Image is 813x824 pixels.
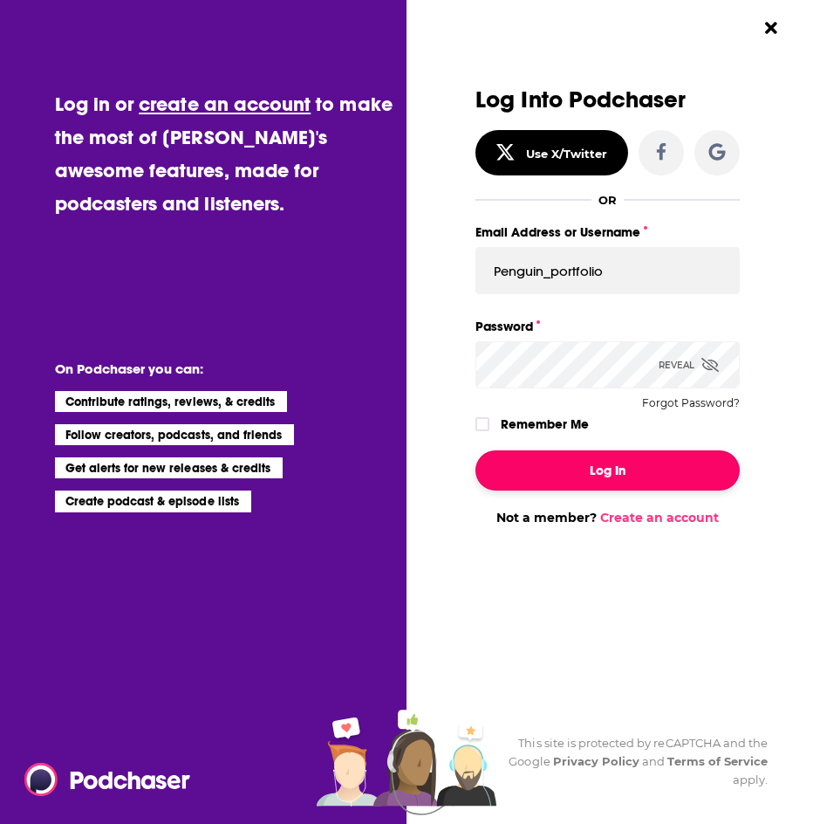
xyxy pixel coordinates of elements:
[553,754,640,768] a: Privacy Policy
[475,130,628,175] button: Use X/Twitter
[475,247,740,294] input: Email Address or Username
[526,147,608,161] div: Use X/Twitter
[55,491,251,512] li: Create podcast & episode lists
[55,424,295,445] li: Follow creators, podcasts, and friends
[24,763,191,796] img: Podchaser - Follow, Share and Rate Podcasts
[475,450,740,491] button: Log In
[475,510,740,525] div: Not a member?
[24,763,177,796] a: Podchaser - Follow, Share and Rate Podcasts
[55,457,283,478] li: Get alerts for new releases & credits
[139,92,311,116] a: create an account
[55,360,393,377] li: On Podchaser you can:
[475,221,740,244] label: Email Address or Username
[503,734,768,789] div: This site is protected by reCAPTCHA and the Google and apply.
[755,11,788,45] button: Close Button
[501,413,589,436] label: Remember Me
[475,87,740,113] h3: Log Into Podchaser
[598,193,617,207] div: OR
[55,391,288,412] li: Contribute ratings, reviews, & credits
[600,510,719,525] a: Create an account
[667,754,768,768] a: Terms of Service
[642,397,740,409] button: Forgot Password?
[659,341,719,388] div: Reveal
[475,315,740,338] label: Password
